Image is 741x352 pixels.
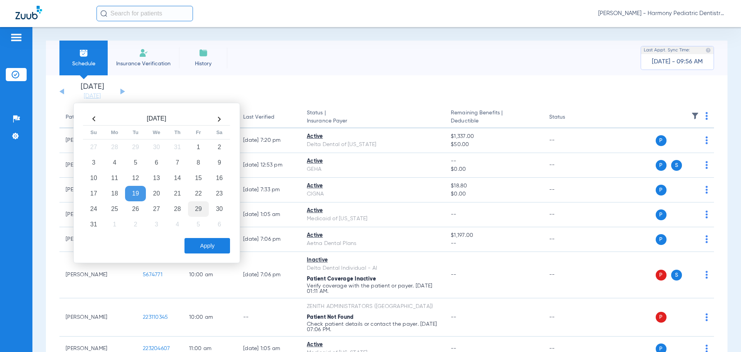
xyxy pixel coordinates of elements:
img: filter.svg [691,112,699,120]
img: group-dot-blue.svg [705,136,708,144]
div: GEHA [307,165,438,173]
td: 10:00 AM [183,298,237,337]
img: group-dot-blue.svg [705,313,708,321]
span: -- [451,157,536,165]
span: -- [451,315,457,320]
div: Active [307,341,438,349]
span: 5674771 [143,272,162,277]
iframe: Chat Widget [702,315,741,352]
span: P [656,270,667,281]
span: $0.00 [451,165,536,173]
span: -- [451,240,536,248]
span: [PERSON_NAME] - Harmony Pediatric Dentistry Camas [598,10,726,17]
span: $50.00 [451,141,536,149]
th: [DATE] [104,113,209,126]
img: History [199,48,208,58]
span: Patient Not Found [307,315,354,320]
span: $1,197.00 [451,231,536,240]
img: Manual Insurance Verification [139,48,148,58]
div: Aetna Dental Plans [307,240,438,248]
div: Last Verified [243,113,294,121]
td: [DATE] 7:33 PM [237,178,301,202]
div: Inactive [307,256,438,264]
td: -- [237,298,301,337]
div: CIGNA [307,190,438,198]
td: [DATE] 7:06 PM [237,252,301,298]
th: Status [543,107,595,128]
span: $0.00 [451,190,536,198]
img: hamburger-icon [10,33,22,42]
img: group-dot-blue.svg [705,235,708,243]
span: [DATE] - 09:56 AM [652,58,703,66]
div: Delta Dental Individual - AI [307,264,438,272]
span: Last Appt. Sync Time: [644,46,690,54]
img: last sync help info [705,48,711,53]
span: Patient Coverage Inactive [307,276,376,282]
span: 223204607 [143,346,170,351]
span: -- [451,346,457,351]
div: Last Verified [243,113,274,121]
img: group-dot-blue.svg [705,112,708,120]
td: [PERSON_NAME] [59,298,137,337]
span: P [656,209,667,220]
p: Check patient details or contact the payer. [DATE] 07:06 PM. [307,321,438,332]
td: -- [543,128,595,153]
span: P [656,160,667,171]
span: Insurance Verification [113,60,173,68]
span: S [671,160,682,171]
td: [DATE] 12:53 PM [237,153,301,178]
td: -- [543,153,595,178]
span: History [185,60,222,68]
div: Patient Name [66,113,100,121]
td: -- [543,202,595,227]
span: -- [451,212,457,217]
span: S [671,270,682,281]
div: ZENITH ADMINISTRATORS ([GEOGRAPHIC_DATA]) [307,303,438,311]
span: P [656,135,667,146]
span: $18.80 [451,182,536,190]
div: Active [307,231,438,240]
th: Remaining Benefits | [445,107,543,128]
span: $1,337.00 [451,133,536,141]
span: Schedule [65,60,102,68]
input: Search for patients [96,6,193,21]
div: Active [307,157,438,165]
img: Schedule [79,48,88,58]
td: 10:00 AM [183,252,237,298]
img: group-dot-blue.svg [705,271,708,279]
div: Patient Name [66,113,130,121]
div: Delta Dental of [US_STATE] [307,141,438,149]
li: [DATE] [69,83,115,100]
span: Insurance Payer [307,117,438,125]
div: Active [307,207,438,215]
td: [DATE] 1:05 AM [237,202,301,227]
div: Active [307,133,438,141]
div: Medicaid of [US_STATE] [307,215,438,223]
div: Active [307,182,438,190]
button: Apply [184,238,230,253]
td: -- [543,227,595,252]
span: Deductible [451,117,536,125]
span: P [656,185,667,196]
td: [DATE] 7:06 PM [237,227,301,252]
td: [PERSON_NAME] [59,252,137,298]
img: group-dot-blue.svg [705,186,708,194]
th: Status | [301,107,445,128]
img: Zuub Logo [15,6,42,19]
img: group-dot-blue.svg [705,211,708,218]
span: P [656,312,667,323]
span: 223110345 [143,315,168,320]
td: [DATE] 7:20 PM [237,128,301,153]
td: -- [543,178,595,202]
img: group-dot-blue.svg [705,161,708,169]
img: Search Icon [100,10,107,17]
td: -- [543,298,595,337]
span: -- [451,272,457,277]
span: P [656,234,667,245]
p: Verify coverage with the patient or payer. [DATE] 01:11 AM. [307,283,438,294]
td: -- [543,252,595,298]
a: [DATE] [69,92,115,100]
